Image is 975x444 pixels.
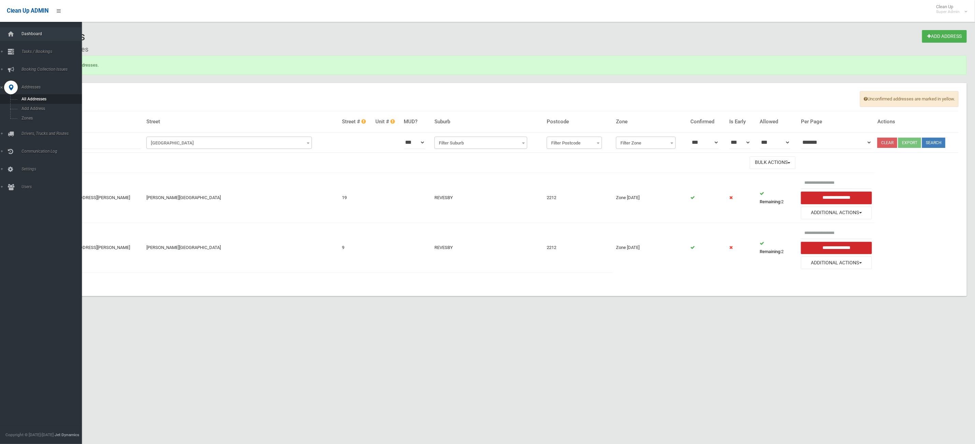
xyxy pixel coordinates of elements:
h4: Per Page [801,119,872,125]
button: Export [898,138,921,148]
td: 2 [757,223,799,273]
h4: Confirmed [691,119,724,125]
strong: Remaining: [760,249,782,254]
h4: Zone [616,119,685,125]
span: Filter Zone [618,138,674,148]
span: Settings [19,167,90,171]
span: Dashboard [19,31,90,36]
h4: MUD? [404,119,429,125]
span: Drivers, Trucks and Routes [19,131,90,136]
td: [PERSON_NAME][GEOGRAPHIC_DATA] [144,223,339,273]
span: Tasks / Bookings [19,49,90,54]
a: Add Address [922,30,967,43]
h4: Postcode [547,119,611,125]
span: Add Address [19,106,84,111]
span: Unconfirmed addresses are marked in yellow. [860,91,959,107]
span: Booking Collection Issues [19,67,90,72]
span: Copyright © [DATE]-[DATE] [5,432,54,437]
td: REVESBY [432,172,544,223]
td: 2212 [544,223,613,273]
td: REVESBY [432,223,544,273]
span: Users [19,184,90,189]
h4: Allowed [760,119,796,125]
span: Filter Zone [616,137,676,149]
span: Filter Street [146,137,312,149]
td: Zone [DATE] [613,223,688,273]
span: Clean Up ADMIN [7,8,48,14]
small: Super Admin [936,9,960,14]
button: Additional Actions [801,256,872,269]
a: Clear [877,138,897,148]
span: Addresses [19,85,90,89]
div: Successfully deleted addresses. [30,56,967,75]
button: Additional Actions [801,207,872,219]
span: Communication Log [19,149,90,154]
td: [PERSON_NAME][GEOGRAPHIC_DATA] [144,172,339,223]
span: Filter Street [148,138,310,148]
span: Filter Suburb [436,138,526,148]
h4: Suburb [434,119,541,125]
span: Filter Postcode [548,138,600,148]
td: 19 [339,172,373,223]
strong: Remaining: [760,199,782,204]
a: [STREET_ADDRESS][PERSON_NAME] [58,245,130,250]
h4: Address [58,119,141,125]
button: Search [922,138,945,148]
h4: Is Early [729,119,755,125]
h4: Street # [342,119,370,125]
span: Zones [19,116,84,121]
span: All Addresses [19,97,84,101]
span: Filter Suburb [434,137,527,149]
button: Bulk Actions [750,156,795,169]
h4: Unit # [375,119,398,125]
strong: Jet Dynamics [55,432,79,437]
h4: Street [146,119,336,125]
span: Clean Up [933,4,966,14]
a: [STREET_ADDRESS][PERSON_NAME] [58,195,130,200]
td: 2 [757,172,799,223]
span: Filter Postcode [547,137,602,149]
td: Zone [DATE] [613,172,688,223]
td: 9 [339,223,373,273]
h4: Actions [877,119,956,125]
td: 2212 [544,172,613,223]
